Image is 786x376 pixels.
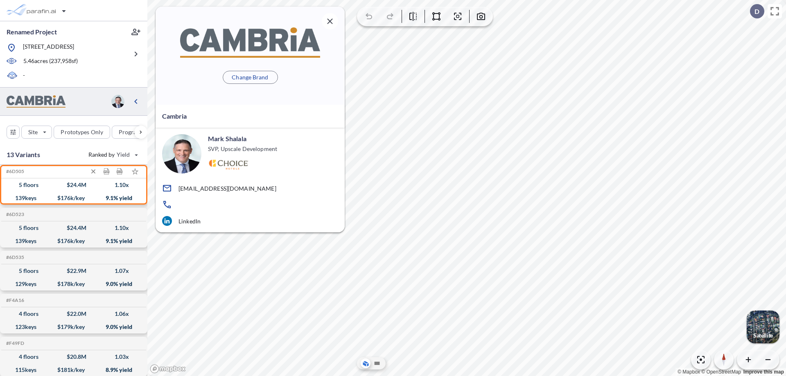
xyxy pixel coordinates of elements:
p: Satellite [753,332,773,339]
button: Site Plan [372,358,382,368]
p: Program [119,128,142,136]
p: Change Brand [232,73,268,81]
button: Program [112,126,156,139]
button: Site [21,126,52,139]
p: D [754,8,759,15]
p: [EMAIL_ADDRESS][DOMAIN_NAME] [178,185,276,192]
p: SVP, Upscale Development [208,145,277,153]
img: Switcher Image [747,311,779,343]
button: Switcher ImageSatellite [747,311,779,343]
p: 5.46 acres ( 237,958 sf) [23,57,78,66]
a: Mapbox [678,369,700,375]
p: Cambria [162,111,187,121]
p: Prototypes Only [61,128,103,136]
img: user logo [111,95,124,108]
p: 13 Variants [7,150,40,160]
p: - [23,71,25,81]
img: user logo [162,134,201,173]
img: BrandImage [180,27,320,57]
button: Aerial View [361,358,370,368]
p: LinkedIn [178,218,201,225]
a: OpenStreetMap [701,369,741,375]
a: Mapbox homepage [150,364,186,374]
button: Prototypes Only [54,126,110,139]
a: LinkedIn [162,216,338,226]
a: [EMAIL_ADDRESS][DOMAIN_NAME] [162,183,338,193]
p: Site [28,128,38,136]
button: Ranked by Yield [82,148,143,161]
h5: Click to copy the code [5,212,24,217]
img: Logo [208,160,248,170]
h5: Click to copy the code [5,297,24,303]
h5: Click to copy the code [5,340,24,346]
h5: Click to copy the code [5,254,24,260]
span: Yield [117,151,130,159]
a: Improve this map [743,369,784,375]
p: Mark Shalala [208,134,246,143]
h5: Click to copy the code [5,169,24,174]
button: Change Brand [223,71,278,84]
p: [STREET_ADDRESS] [23,43,74,53]
img: BrandImage [7,95,65,108]
p: Renamed Project [7,27,57,36]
